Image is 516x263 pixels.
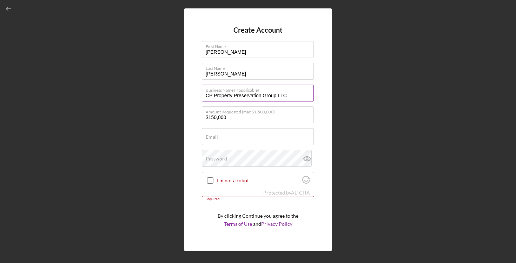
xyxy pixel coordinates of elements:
[206,156,227,162] label: Password
[206,63,314,71] label: Last Name
[202,197,314,201] div: Required
[206,41,314,49] label: First Name
[233,26,283,34] h4: Create Account
[206,107,314,114] label: Amount Requested (max $1,500,000)
[224,221,252,227] a: Terms of Use
[206,134,218,140] label: Email
[291,190,310,196] a: Visit Altcha.org
[218,212,298,228] p: By clicking Continue you agree to the and
[217,178,300,183] label: I'm not a robot
[263,190,310,196] div: Protected by
[261,221,292,227] a: Privacy Policy
[206,85,314,93] label: Business Name (if applicable)
[302,179,310,185] a: Visit Altcha.org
